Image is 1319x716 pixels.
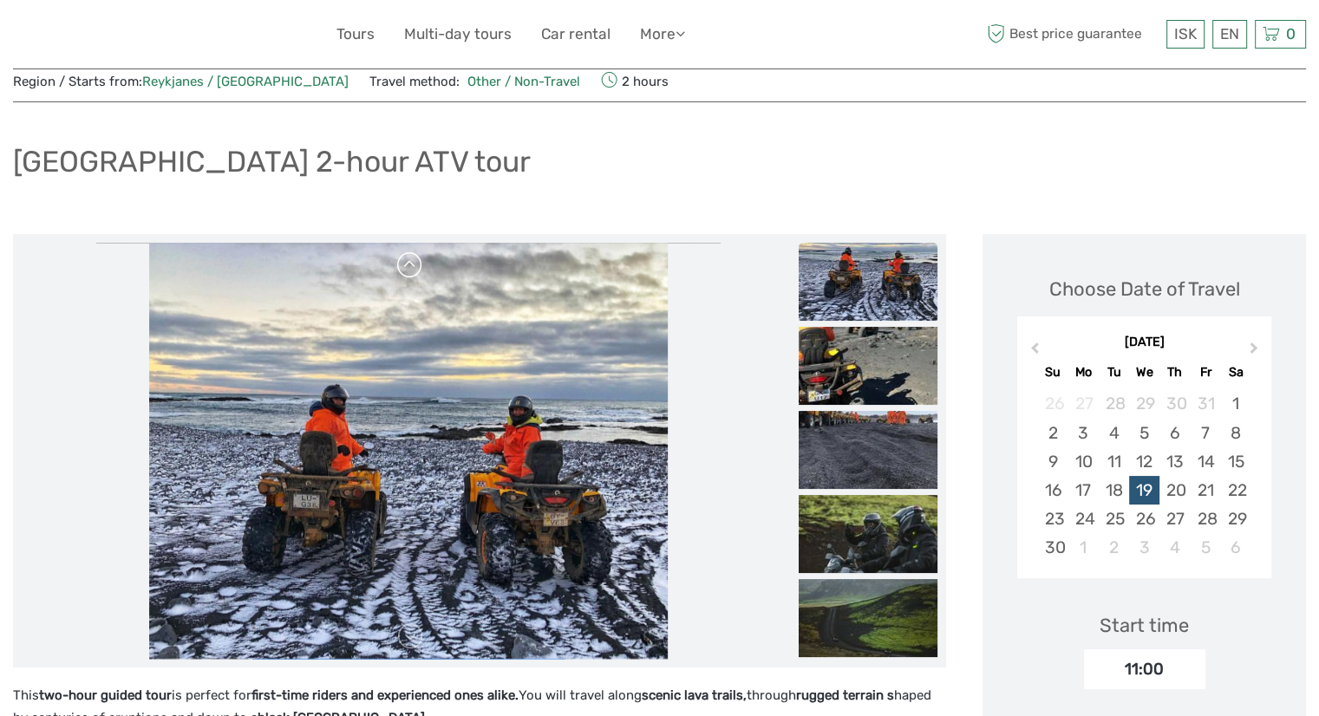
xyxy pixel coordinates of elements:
[1159,419,1190,447] div: Choose Thursday, November 6th, 2025
[799,579,937,657] img: 6ce63a12180a449089a1a2924a354f80_slider_thumbnail.jpeg
[1023,389,1266,562] div: month 2025-11
[1129,476,1159,504] div: Choose Wednesday, November 19th, 2025
[1037,476,1068,504] div: Choose Sunday, November 16th, 2025
[1084,649,1205,689] div: 11:00
[1037,361,1068,384] div: Su
[983,20,1162,49] span: Best price guarantee
[1129,361,1159,384] div: We
[251,687,519,703] strong: first-time riders and experienced ones alike.
[1099,389,1129,418] div: Choose Tuesday, October 28th, 2025
[796,687,894,703] strong: rugged terrain s
[369,68,580,93] span: Travel method:
[1190,533,1220,562] div: Choose Friday, December 5th, 2025
[799,411,937,489] img: 9c3f30a7a69f4ef0a28d1da3348dacba_slider_thumbnail.jpeg
[1068,361,1099,384] div: Mo
[1068,447,1099,476] div: Choose Monday, November 10th, 2025
[1068,389,1099,418] div: Not available Monday, October 27th, 2025
[1068,419,1099,447] div: Choose Monday, November 3rd, 2025
[1099,419,1129,447] div: Choose Tuesday, November 4th, 2025
[1049,276,1240,303] div: Choose Date of Travel
[1068,504,1099,533] div: Choose Monday, November 24th, 2025
[1190,447,1220,476] div: Choose Friday, November 14th, 2025
[39,687,172,703] strong: two-hour guided tour
[1190,389,1220,418] div: Choose Friday, October 31st, 2025
[1037,389,1068,418] div: Not available Sunday, October 26th, 2025
[1099,361,1129,384] div: Tu
[1159,476,1190,504] div: Choose Thursday, November 20th, 2025
[1037,504,1068,533] div: Choose Sunday, November 23rd, 2025
[1129,533,1159,562] div: Choose Wednesday, December 3rd, 2025
[1221,476,1251,504] div: Choose Saturday, November 22nd, 2025
[1017,334,1271,352] div: [DATE]
[336,22,375,47] a: Tours
[640,22,685,47] a: More
[1159,389,1190,418] div: Choose Thursday, October 30th, 2025
[1099,447,1129,476] div: Choose Tuesday, November 11th, 2025
[1159,361,1190,384] div: Th
[1099,476,1129,504] div: Choose Tuesday, November 18th, 2025
[1129,504,1159,533] div: Choose Wednesday, November 26th, 2025
[1242,338,1270,366] button: Next Month
[1190,476,1220,504] div: Choose Friday, November 21st, 2025
[1221,361,1251,384] div: Sa
[799,327,937,405] img: e113e50b88e84ae290bf7c0d974338c5_slider_thumbnail.jpeg
[1129,447,1159,476] div: Choose Wednesday, November 12th, 2025
[1159,504,1190,533] div: Choose Thursday, November 27th, 2025
[1159,533,1190,562] div: Choose Thursday, December 4th, 2025
[199,27,220,48] button: Open LiveChat chat widget
[24,30,196,44] p: We're away right now. Please check back later!
[404,22,512,47] a: Multi-day tours
[1099,504,1129,533] div: Choose Tuesday, November 25th, 2025
[1190,504,1220,533] div: Choose Friday, November 28th, 2025
[1221,533,1251,562] div: Choose Saturday, December 6th, 2025
[1129,389,1159,418] div: Choose Wednesday, October 29th, 2025
[642,687,747,703] strong: scenic lava trails,
[1190,361,1220,384] div: Fr
[13,73,349,91] span: Region / Starts from:
[1037,447,1068,476] div: Choose Sunday, November 9th, 2025
[13,144,531,179] h1: [GEOGRAPHIC_DATA] 2-hour ATV tour
[142,74,349,89] a: Reykjanes / [GEOGRAPHIC_DATA]
[1068,476,1099,504] div: Choose Monday, November 17th, 2025
[799,243,937,321] img: 4f4a40c3805e4fe6bd363c7f21aa61c0_slider_thumbnail.jpeg
[1221,419,1251,447] div: Choose Saturday, November 8th, 2025
[1099,533,1129,562] div: Choose Tuesday, December 2nd, 2025
[149,243,668,659] img: 4f4a40c3805e4fe6bd363c7f21aa61c0_main_slider.jpeg
[1100,612,1189,639] div: Start time
[799,495,937,573] img: dda1c92f923a401cabbc8cdf41b43ea8_slider_thumbnail.jpeg
[1068,533,1099,562] div: Choose Monday, December 1st, 2025
[460,74,580,89] a: Other / Non-Travel
[1037,533,1068,562] div: Choose Sunday, November 30th, 2025
[13,13,101,55] img: 632-1a1f61c2-ab70-46c5-a88f-57c82c74ba0d_logo_small.jpg
[1037,419,1068,447] div: Choose Sunday, November 2nd, 2025
[1283,25,1298,42] span: 0
[601,68,669,93] span: 2 hours
[1212,20,1247,49] div: EN
[1019,338,1047,366] button: Previous Month
[1221,447,1251,476] div: Choose Saturday, November 15th, 2025
[541,22,611,47] a: Car rental
[1129,419,1159,447] div: Choose Wednesday, November 5th, 2025
[1174,25,1197,42] span: ISK
[1221,389,1251,418] div: Choose Saturday, November 1st, 2025
[1190,419,1220,447] div: Choose Friday, November 7th, 2025
[1159,447,1190,476] div: Choose Thursday, November 13th, 2025
[1221,504,1251,533] div: Choose Saturday, November 29th, 2025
